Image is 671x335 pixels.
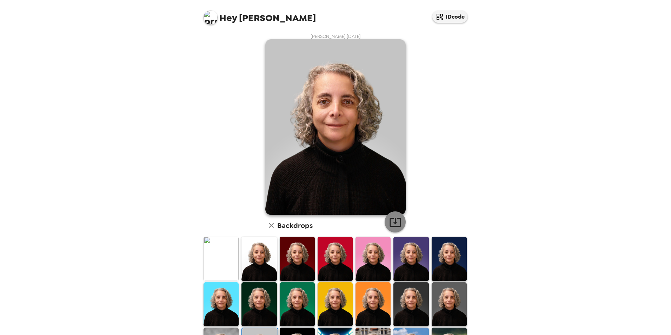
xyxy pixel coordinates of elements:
[311,33,361,39] span: [PERSON_NAME] , [DATE]
[204,11,218,25] img: profile pic
[204,7,316,23] span: [PERSON_NAME]
[277,220,313,231] h6: Backdrops
[204,237,239,281] img: Original
[219,12,237,24] span: Hey
[432,11,467,23] button: IDcode
[265,39,406,215] img: user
